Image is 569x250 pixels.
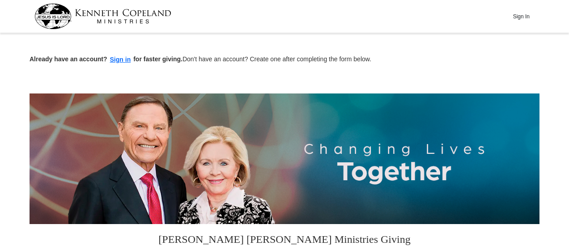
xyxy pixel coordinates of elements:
[30,55,539,65] p: Don't have an account? Create one after completing the form below.
[107,55,134,65] button: Sign in
[30,55,183,63] strong: Already have an account? for faster giving.
[34,4,171,29] img: kcm-header-logo.svg
[508,9,535,23] button: Sign In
